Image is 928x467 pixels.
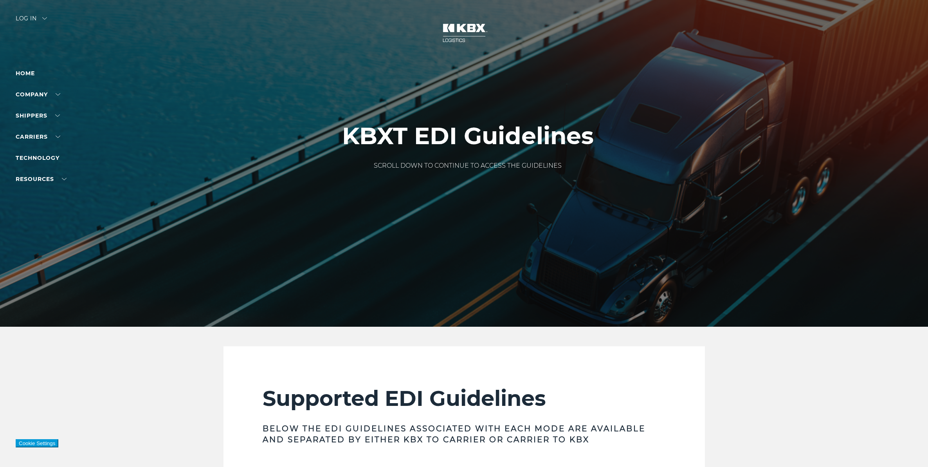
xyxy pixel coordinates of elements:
a: SHIPPERS [16,112,60,119]
a: RESOURCES [16,176,67,183]
h2: Supported EDI Guidelines [263,386,666,411]
a: Company [16,91,60,98]
h1: KBXT EDI Guidelines [342,123,594,149]
img: kbx logo [435,16,494,50]
a: Carriers [16,133,60,140]
button: Cookie Settings [16,439,58,447]
h3: Below the EDI Guidelines associated with each mode are available and separated by either KBX to C... [263,423,666,445]
a: Technology [16,154,59,161]
img: arrow [42,17,47,20]
div: Log in [16,16,47,27]
p: SCROLL DOWN TO CONTINUE TO ACCESS THE GUIDELINES [342,161,594,170]
a: Home [16,70,35,77]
